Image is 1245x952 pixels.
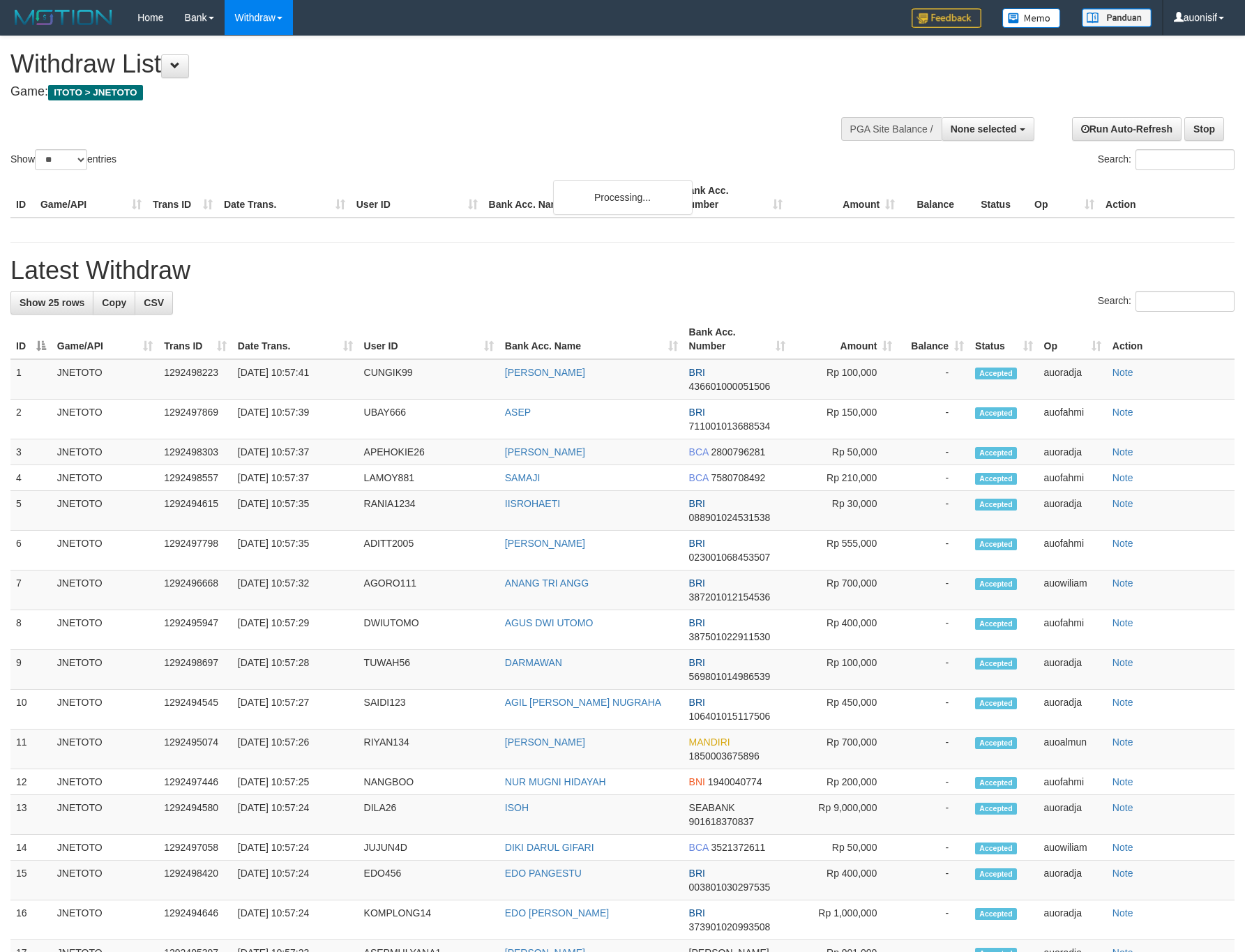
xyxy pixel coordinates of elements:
img: Feedback.jpg [912,8,981,28]
td: KOMPLONG14 [359,900,499,940]
a: Copy [93,291,135,315]
span: Accepted [975,737,1017,749]
td: 16 [10,900,52,940]
img: panduan.png [1082,8,1152,27]
img: MOTION_logo.png [10,7,116,28]
td: [DATE] 10:57:39 [232,400,359,439]
td: auowiliam [1039,571,1107,610]
td: RANIA1234 [359,491,499,531]
td: [DATE] 10:57:28 [232,650,359,690]
th: Bank Acc. Name [483,178,677,218]
td: Rp 700,000 [791,571,898,610]
a: Note [1112,538,1133,549]
td: JNETOTO [52,531,158,571]
th: Bank Acc. Name: activate to sort column ascending [499,319,684,359]
a: Note [1112,736,1133,748]
td: auoradja [1039,795,1107,835]
th: Action [1100,178,1235,218]
td: JNETOTO [52,400,158,439]
span: Copy 387201012154536 to clipboard [689,591,771,603]
span: MANDIRI [689,736,730,748]
td: JNETOTO [52,571,158,610]
td: 1 [10,359,52,400]
th: User ID [351,178,483,218]
span: Copy 106401015117506 to clipboard [689,711,771,722]
td: 1292498420 [158,861,232,900]
div: PGA Site Balance / [841,117,942,141]
td: auofahmi [1039,465,1107,491]
td: EDO456 [359,861,499,900]
td: - [898,400,969,439]
span: Accepted [975,407,1017,419]
span: None selected [951,123,1017,135]
td: Rp 100,000 [791,650,898,690]
a: ISOH [505,802,529,813]
a: EDO PANGESTU [505,868,582,879]
td: Rp 400,000 [791,610,898,650]
td: 11 [10,730,52,769]
th: User ID: activate to sort column ascending [359,319,499,359]
td: 1292495947 [158,610,232,650]
a: Note [1112,802,1133,813]
span: Copy 387501022911530 to clipboard [689,631,771,642]
span: BRI [689,657,705,668]
td: [DATE] 10:57:41 [232,359,359,400]
span: Copy 003801030297535 to clipboard [689,882,771,893]
th: Status [975,178,1029,218]
th: Game/API: activate to sort column ascending [52,319,158,359]
td: [DATE] 10:57:26 [232,730,359,769]
td: - [898,491,969,531]
span: Accepted [975,538,1017,550]
span: Accepted [975,868,1017,880]
span: Accepted [975,618,1017,630]
td: RIYAN134 [359,730,499,769]
td: 1292497798 [158,531,232,571]
td: - [898,730,969,769]
a: NUR MUGNI HIDAYAH [505,776,606,787]
a: Note [1112,446,1133,458]
span: Accepted [975,499,1017,511]
span: BRI [689,617,705,628]
td: Rp 1,000,000 [791,900,898,940]
td: [DATE] 10:57:24 [232,795,359,835]
td: - [898,650,969,690]
a: Show 25 rows [10,291,93,315]
td: JNETOTO [52,439,158,465]
span: Copy 1850003675896 to clipboard [689,750,760,762]
span: Copy 2800796281 to clipboard [711,446,765,458]
td: UBAY666 [359,400,499,439]
span: Accepted [975,843,1017,854]
span: BRI [689,907,705,919]
span: BRI [689,577,705,589]
td: - [898,861,969,900]
label: Search: [1098,291,1235,312]
td: 2 [10,400,52,439]
a: DARMAWAN [505,657,562,668]
a: Note [1112,617,1133,628]
th: Game/API [35,178,147,218]
td: 8 [10,610,52,650]
span: Accepted [975,803,1017,815]
td: SAIDI123 [359,690,499,730]
td: auoradja [1039,439,1107,465]
span: Copy 088901024531538 to clipboard [689,512,771,523]
td: JNETOTO [52,650,158,690]
td: 1292497869 [158,400,232,439]
td: [DATE] 10:57:24 [232,861,359,900]
td: 14 [10,835,52,861]
td: DWIUTOMO [359,610,499,650]
span: Accepted [975,447,1017,459]
td: 1292498697 [158,650,232,690]
span: Copy [102,297,126,308]
td: 1292494646 [158,900,232,940]
td: - [898,900,969,940]
a: [PERSON_NAME] [505,446,585,458]
td: auoalmun [1039,730,1107,769]
td: auoradja [1039,900,1107,940]
td: NANGBOO [359,769,499,795]
td: Rp 450,000 [791,690,898,730]
span: BNI [689,776,705,787]
td: 1292497058 [158,835,232,861]
td: - [898,571,969,610]
td: auoradja [1039,650,1107,690]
